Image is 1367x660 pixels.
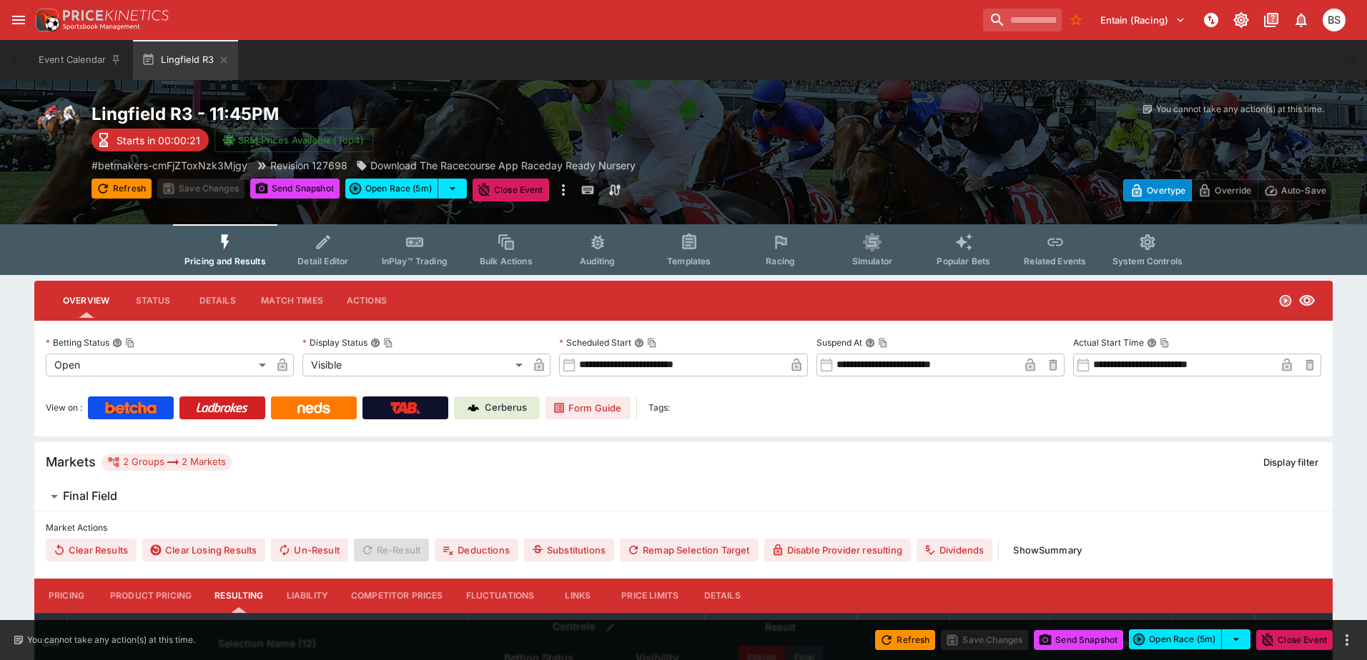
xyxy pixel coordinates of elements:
[46,336,109,349] p: Betting Status
[438,179,467,199] button: select merge strategy
[125,338,135,348] button: Copy To Clipboard
[6,7,31,33] button: open drawer
[34,579,99,613] button: Pricing
[620,539,759,561] button: Remap Selection Target
[480,256,533,266] span: Bulk Actions
[142,539,265,561] button: Clear Losing Results
[203,579,275,613] button: Resulting
[383,338,393,348] button: Copy To Clipboard
[270,158,347,173] p: Revision 127698
[275,579,340,613] button: Liability
[356,158,636,173] div: Download The Racecourse App Raceday Ready Nursery
[634,338,644,348] button: Scheduled StartCopy To Clipboard
[63,24,140,30] img: Sportsbook Management
[1123,179,1333,201] div: Start From
[1298,292,1316,309] svg: Visible
[185,284,250,318] button: Details
[1228,7,1254,33] button: Toggle light/dark mode
[435,539,518,561] button: Deductions
[1258,179,1333,201] button: Auto-Save
[1129,629,1250,649] div: split button
[1123,179,1192,201] button: Overtype
[852,256,892,266] span: Simulator
[1258,7,1284,33] button: Documentation
[250,284,335,318] button: Match Times
[473,179,549,201] button: Close Event
[340,579,455,613] button: Competitor Prices
[335,284,399,318] button: Actions
[370,158,636,173] p: Download The Racecourse App Raceday Ready Nursery
[1281,183,1326,198] p: Auto-Save
[559,336,631,349] p: Scheduled Start
[370,338,380,348] button: Display StatusCopy To Clipboard
[1024,256,1086,266] span: Related Events
[46,517,1321,539] label: Market Actions
[345,179,467,199] div: split button
[1092,9,1194,31] button: Select Tenant
[63,10,169,21] img: PriceKinetics
[601,618,620,636] button: Bulk edit
[1278,294,1293,308] svg: Open
[196,402,248,414] img: Ladbrokes
[382,256,448,266] span: InPlay™ Trading
[690,579,754,613] button: Details
[1147,338,1157,348] button: Actual Start TimeCopy To Clipboard
[1129,629,1222,649] button: Open Race (5m)
[766,256,795,266] span: Racing
[214,128,373,152] button: SRM Prices Available (Top4)
[546,579,610,613] button: Links
[1323,9,1346,31] div: Brendan Scoble
[1147,183,1185,198] p: Overtype
[1256,630,1333,650] button: Close Event
[1318,4,1350,36] button: Brendan Scoble
[112,338,122,348] button: Betting StatusCopy To Clipboard
[390,402,420,414] img: TabNZ
[1288,7,1314,33] button: Notifications
[1215,183,1251,198] p: Override
[184,256,266,266] span: Pricing and Results
[1112,256,1183,266] span: System Controls
[1034,630,1123,650] button: Send Snapshot
[107,454,226,471] div: 2 Groups 2 Markets
[647,338,657,348] button: Copy To Clipboard
[173,224,1194,275] div: Event type filters
[297,256,348,266] span: Detail Editor
[34,482,1333,511] button: Final Field
[271,539,347,561] button: Un-Result
[555,179,572,201] button: more
[354,539,429,561] span: Re-Result
[983,9,1062,31] input: search
[865,338,875,348] button: Suspend AtCopy To Clipboard
[1005,539,1090,561] button: ShowSummary
[1073,336,1144,349] p: Actual Start Time
[63,489,117,504] h6: Final Field
[648,396,670,419] label: Tags:
[297,402,330,414] img: Neds
[878,338,888,348] button: Copy To Clipboard
[31,6,60,34] img: PriceKinetics Logo
[454,396,540,419] a: Cerberus
[1065,9,1087,31] button: No Bookmarks
[133,40,238,80] button: Lingfield R3
[30,40,130,80] button: Event Calendar
[1160,338,1170,348] button: Copy To Clipboard
[92,179,152,199] button: Refresh
[1222,629,1250,649] button: select merge strategy
[117,133,200,148] p: Starts in 00:00:21
[468,402,479,414] img: Cerberus
[51,284,121,318] button: Overview
[92,103,712,125] h2: Copy To Clipboard
[875,630,935,650] button: Refresh
[34,103,80,149] img: horse_racing.png
[345,179,438,199] button: Open Race (5m)
[1156,103,1324,116] p: You cannot take any action(s) at this time.
[816,336,862,349] p: Suspend At
[46,396,82,419] label: View on :
[250,179,340,199] button: Send Snapshot
[302,336,367,349] p: Display Status
[46,539,137,561] button: Clear Results
[46,454,96,470] h5: Markets
[99,579,203,613] button: Product Pricing
[764,539,911,561] button: Disable Provider resulting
